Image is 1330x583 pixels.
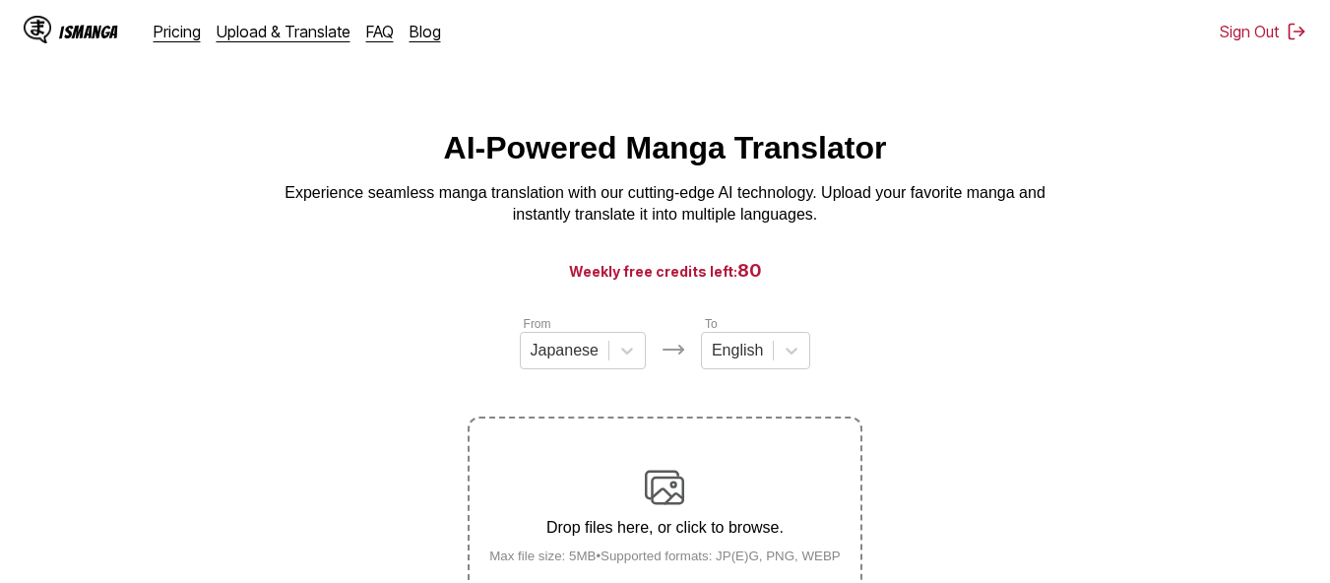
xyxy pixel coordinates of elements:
[366,22,394,41] a: FAQ
[662,338,685,361] img: Languages icon
[272,182,1059,227] p: Experience seamless manga translation with our cutting-edge AI technology. Upload your favorite m...
[47,258,1283,283] h3: Weekly free credits left:
[1287,22,1306,41] img: Sign out
[410,22,441,41] a: Blog
[474,519,856,537] p: Drop files here, or click to browse.
[524,317,551,331] label: From
[217,22,350,41] a: Upload & Translate
[154,22,201,41] a: Pricing
[444,130,887,166] h1: AI-Powered Manga Translator
[474,549,856,563] small: Max file size: 5MB • Supported formats: JP(E)G, PNG, WEBP
[1220,22,1306,41] button: Sign Out
[24,16,51,43] img: IsManga Logo
[705,317,718,331] label: To
[24,16,154,47] a: IsManga LogoIsManga
[59,23,118,41] div: IsManga
[737,260,762,281] span: 80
